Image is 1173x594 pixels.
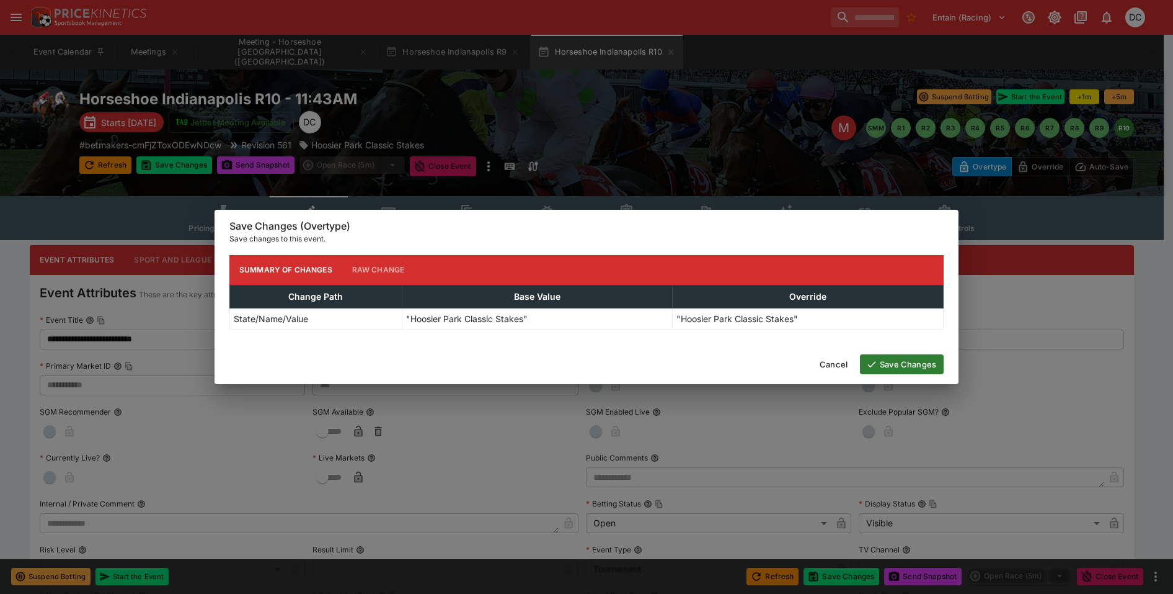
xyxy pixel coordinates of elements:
button: Summary of Changes [229,255,342,285]
button: Raw Change [342,255,415,285]
th: Change Path [230,285,402,308]
td: "Hoosier Park Classic Stakes" [673,308,944,329]
h6: Save Changes (Overtype) [229,220,944,233]
p: Save changes to this event. [229,233,944,245]
th: Base Value [402,285,673,308]
p: State/Name/Value [234,312,308,325]
th: Override [673,285,944,308]
td: "Hoosier Park Classic Stakes" [402,308,673,329]
button: Save Changes [860,354,944,374]
button: Cancel [812,354,855,374]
